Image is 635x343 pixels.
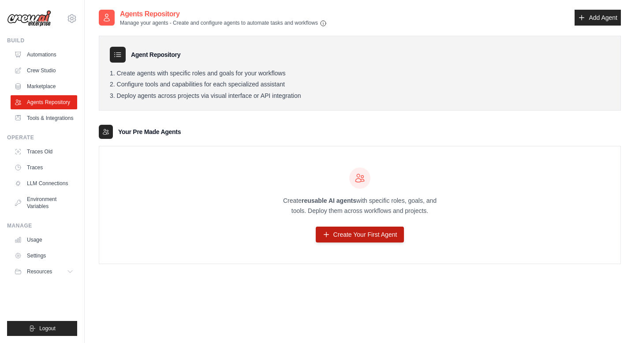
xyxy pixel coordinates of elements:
div: Build [7,37,77,44]
a: Agents Repository [11,95,77,109]
li: Deploy agents across projects via visual interface or API integration [110,92,610,100]
button: Resources [11,265,77,279]
a: Traces [11,160,77,175]
a: Add Agent [575,10,621,26]
button: Logout [7,321,77,336]
a: Automations [11,48,77,62]
h2: Agents Repository [120,9,327,19]
li: Configure tools and capabilities for each specialized assistant [110,81,610,89]
div: Manage [7,222,77,229]
a: Marketplace [11,79,77,93]
a: Tools & Integrations [11,111,77,125]
a: Traces Old [11,145,77,159]
p: Manage your agents - Create and configure agents to automate tasks and workflows [120,19,327,27]
h3: Your Pre Made Agents [118,127,181,136]
a: Settings [11,249,77,263]
a: LLM Connections [11,176,77,190]
strong: reusable AI agents [302,197,356,204]
li: Create agents with specific roles and goals for your workflows [110,70,610,78]
p: Create with specific roles, goals, and tools. Deploy them across workflows and projects. [275,196,444,216]
a: Crew Studio [11,63,77,78]
a: Create Your First Agent [316,227,404,242]
img: Logo [7,10,51,27]
span: Resources [27,268,52,275]
a: Environment Variables [11,192,77,213]
h3: Agent Repository [131,50,180,59]
span: Logout [39,325,56,332]
a: Usage [11,233,77,247]
div: Operate [7,134,77,141]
